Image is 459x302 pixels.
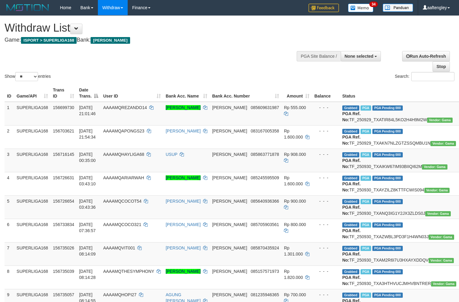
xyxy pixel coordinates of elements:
div: - - - [314,245,337,251]
span: [DATE] 03:43:36 [79,199,96,210]
span: PGA Pending [372,105,403,111]
span: Marked by aafchhiseyha [361,105,371,111]
span: Rp 908.000 [284,152,306,157]
span: Grabbed [342,293,359,298]
div: - - - [314,105,337,111]
td: TF_250929_TXATIR84L5KO2H4H9M2W [340,102,459,125]
span: 156726631 [53,175,74,180]
td: 8 [5,266,14,289]
td: SUPERLIGA168 [14,195,51,219]
span: Copy 085157571973 to clipboard [251,269,279,274]
span: [PERSON_NAME] [212,105,247,110]
span: PGA Pending [372,222,403,228]
span: 156735039 [53,269,74,274]
img: Feedback.jpg [309,4,339,12]
b: PGA Ref. No: [342,158,361,169]
label: Show entries [5,72,51,81]
th: Amount: activate to sort column ascending [281,84,312,102]
span: Rp 1.600.000 [284,175,303,186]
div: - - - [314,221,337,228]
span: AAAAMQHAYLIGA68 [103,152,144,157]
span: Marked by aafchhiseyha [361,129,371,134]
span: AAAAMQREZANDO14 [103,105,147,110]
th: Trans ID: activate to sort column ascending [50,84,77,102]
span: Marked by aafchhiseyha [361,246,371,251]
td: 5 [5,195,14,219]
span: Vendor URL: https://trx31.1velocity.biz [425,211,451,216]
span: [PERSON_NAME] [212,175,247,180]
span: 156735057 [53,292,74,297]
span: [DATE] 08:14:28 [79,269,96,280]
td: SUPERLIGA168 [14,242,51,266]
span: Rp 1.600.000 [284,129,303,139]
a: [PERSON_NAME] [166,269,201,274]
b: PGA Ref. No: [342,135,361,146]
td: 4 [5,172,14,195]
td: SUPERLIGA168 [14,219,51,242]
span: AAAAMQHOPI27 [103,292,136,297]
span: Vendor URL: https://trx31.1velocity.biz [424,188,450,193]
span: Grabbed [342,269,359,274]
span: [PERSON_NAME] [212,245,247,250]
td: TF_250930_TXAZWBL3PD3F1H4WN03J [340,219,459,242]
th: Bank Acc. Name: activate to sort column ascending [163,84,210,102]
th: User ID: activate to sort column ascending [101,84,163,102]
a: [PERSON_NAME] [166,199,201,204]
span: Rp 900.000 [284,199,306,204]
h4: Game: Bank: [5,37,300,43]
span: Vendor URL: https://trx31.1velocity.biz [427,118,453,123]
td: TF_250930_TXA3HTHVUCJMHVBNTRER [340,266,459,289]
td: TF_250930_TXAM2R6I7U3HXAYXDDQV [340,242,459,266]
a: USUP [166,152,178,157]
td: TF_250929_TXAKN7NLZGTZSSQMBU1N [340,125,459,149]
span: Marked by aafchhiseyha [361,269,371,274]
span: PGA Pending [372,176,403,181]
span: Copy 081235946365 to clipboard [251,292,279,297]
span: AAAAMQARIARWAH [103,175,144,180]
span: Copy 085863771878 to clipboard [251,152,279,157]
span: Vendor URL: https://trx31.1velocity.biz [429,235,454,240]
span: AAAAMQCOCO321 [103,222,141,227]
span: AAAAMQVIT001 [103,245,135,250]
span: Marked by aafchhiseyha [361,199,371,204]
th: Balance [312,84,340,102]
td: SUPERLIGA168 [14,266,51,289]
img: Button%20Memo.svg [348,4,374,12]
a: [PERSON_NAME] [166,222,201,227]
span: Marked by aafchhiseyha [361,152,371,157]
span: 156735026 [53,245,74,250]
td: TF_250930_TXAYZILZ8KTTFCWIS094 [340,172,459,195]
td: SUPERLIGA168 [14,125,51,149]
div: - - - [314,128,337,134]
span: ISPORT > SUPERLIGA168 [21,37,77,44]
a: [PERSON_NAME] [166,129,201,133]
a: Run Auto-Refresh [402,51,450,61]
div: - - - [314,268,337,274]
span: [DATE] 08:14:09 [79,245,96,256]
th: Game/API: activate to sort column ascending [14,84,51,102]
span: Grabbed [342,152,359,157]
span: None selected [345,54,374,59]
span: 156716145 [53,152,74,157]
span: PGA Pending [372,246,403,251]
span: 156699730 [53,105,74,110]
span: 34 [369,2,378,7]
span: Vendor URL: https://trx31.1velocity.biz [429,258,454,263]
a: [PERSON_NAME] [166,175,201,180]
span: Grabbed [342,246,359,251]
span: [PERSON_NAME] [91,37,130,44]
span: 156703621 [53,129,74,133]
th: Date Trans.: activate to sort column descending [77,84,101,102]
h1: Withdraw List [5,22,300,34]
a: [PERSON_NAME] [166,105,201,110]
a: [PERSON_NAME] [166,245,201,250]
span: Copy 085245595509 to clipboard [251,175,279,180]
td: 2 [5,125,14,149]
td: 7 [5,242,14,266]
span: Grabbed [342,222,359,228]
span: Rp 555.000 [284,105,306,110]
div: PGA Site Balance / [297,51,340,61]
td: SUPERLIGA168 [14,102,51,125]
span: PGA Pending [372,199,403,204]
div: - - - [314,175,337,181]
